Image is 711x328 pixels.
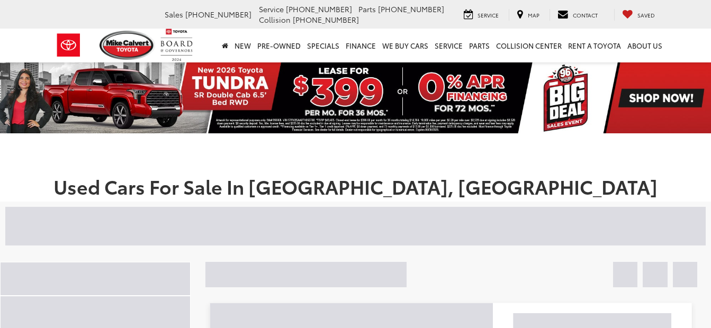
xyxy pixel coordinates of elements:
span: Sales [165,9,183,20]
a: Parts [466,29,493,62]
a: Home [219,29,231,62]
a: Collision Center [493,29,565,62]
img: Toyota [49,28,88,62]
a: New [231,29,254,62]
a: Pre-Owned [254,29,304,62]
a: Map [509,9,547,21]
span: Parts [358,4,376,14]
a: Contact [550,9,606,21]
a: Specials [304,29,343,62]
a: Rent a Toyota [565,29,624,62]
a: About Us [624,29,665,62]
img: Mike Calvert Toyota [100,31,156,60]
span: Service [478,11,499,19]
span: Map [528,11,539,19]
span: Service [259,4,284,14]
span: [PHONE_NUMBER] [293,14,359,25]
a: Service [456,9,507,21]
span: [PHONE_NUMBER] [185,9,251,20]
a: WE BUY CARS [379,29,431,62]
span: Contact [573,11,598,19]
span: Collision [259,14,291,25]
span: [PHONE_NUMBER] [286,4,352,14]
span: [PHONE_NUMBER] [378,4,444,14]
a: Finance [343,29,379,62]
a: My Saved Vehicles [614,9,663,21]
span: Saved [637,11,655,19]
a: Service [431,29,466,62]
